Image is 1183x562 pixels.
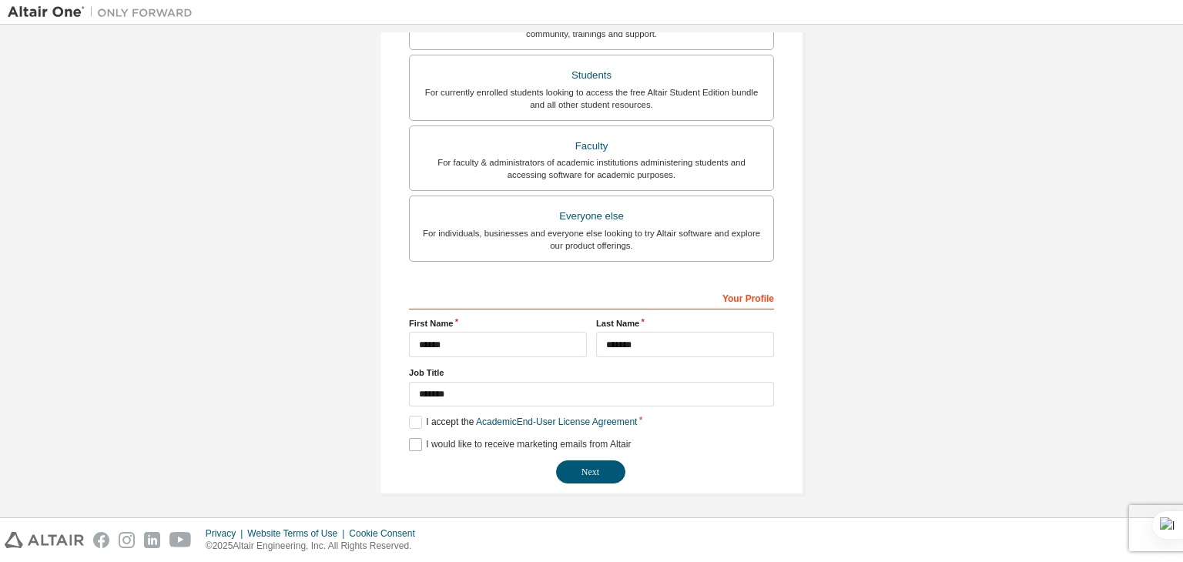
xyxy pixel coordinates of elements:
[5,532,84,548] img: altair_logo.svg
[409,317,587,330] label: First Name
[556,460,625,483] button: Next
[596,317,774,330] label: Last Name
[169,532,192,548] img: youtube.svg
[93,532,109,548] img: facebook.svg
[419,156,764,181] div: For faculty & administrators of academic institutions administering students and accessing softwa...
[419,227,764,252] div: For individuals, businesses and everyone else looking to try Altair software and explore our prod...
[419,65,764,86] div: Students
[409,416,637,429] label: I accept the
[119,532,135,548] img: instagram.svg
[206,540,424,553] p: © 2025 Altair Engineering, Inc. All Rights Reserved.
[419,135,764,157] div: Faculty
[419,86,764,111] div: For currently enrolled students looking to access the free Altair Student Edition bundle and all ...
[349,527,424,540] div: Cookie Consent
[144,532,160,548] img: linkedin.svg
[409,366,774,379] label: Job Title
[419,206,764,227] div: Everyone else
[409,438,631,451] label: I would like to receive marketing emails from Altair
[8,5,200,20] img: Altair One
[409,285,774,309] div: Your Profile
[247,527,349,540] div: Website Terms of Use
[206,527,247,540] div: Privacy
[476,416,637,427] a: Academic End-User License Agreement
